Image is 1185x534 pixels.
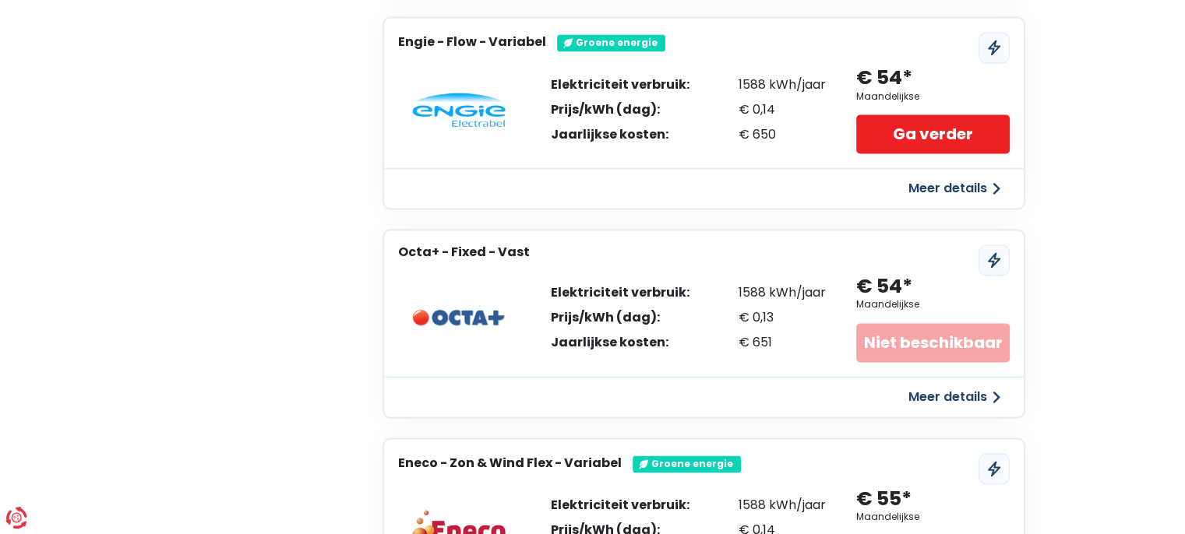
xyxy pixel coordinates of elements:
button: Meer details [899,174,1010,202]
div: Maandelijkse [856,299,919,310]
h3: Octa+ - Fixed - Vast [398,244,530,259]
div: € 54* [856,65,912,91]
button: Meer details [899,383,1010,411]
div: 1588 kWh/jaar [739,499,826,511]
div: Elektriciteit verbruik: [551,79,689,91]
div: Groene energie [557,34,665,51]
h3: Engie - Flow - Variabel [398,34,546,49]
div: 1588 kWh/jaar [739,286,826,299]
div: Maandelijkse [856,511,919,522]
div: € 0,14 [739,104,826,116]
div: € 0,13 [739,311,826,324]
div: Elektriciteit verbruik: [551,499,689,511]
div: € 54* [856,274,912,300]
div: Groene energie [633,455,741,473]
h3: Eneco - Zon & Wind Flex - Variabel [398,455,622,470]
div: Elektriciteit verbruik: [551,286,689,299]
div: € 650 [739,128,826,141]
img: Engie [412,93,506,127]
div: Jaarlijkse kosten: [551,128,689,141]
div: Jaarlijkse kosten: [551,336,689,349]
div: Maandelijkse [856,91,919,102]
div: Niet beschikbaar [856,323,1009,362]
img: Octa [412,309,506,327]
div: € 651 [739,336,826,349]
div: Prijs/kWh (dag): [551,311,689,324]
div: € 55* [856,487,912,512]
div: 1588 kWh/jaar [739,79,826,91]
a: Ga verder [856,114,1009,153]
div: Prijs/kWh (dag): [551,104,689,116]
